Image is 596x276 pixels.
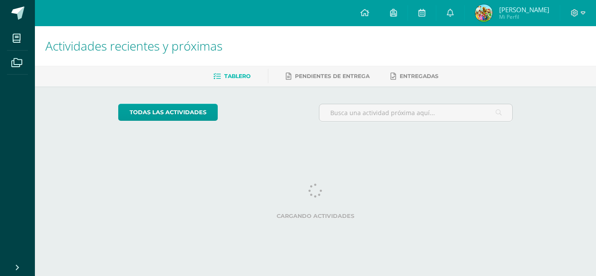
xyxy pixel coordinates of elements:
input: Busca una actividad próxima aquí... [319,104,513,121]
span: Pendientes de entrega [295,73,370,79]
a: Entregadas [390,69,438,83]
span: Mi Perfil [499,13,549,20]
span: Entregadas [400,73,438,79]
span: Tablero [224,73,250,79]
span: [PERSON_NAME] [499,5,549,14]
a: Pendientes de entrega [286,69,370,83]
label: Cargando actividades [118,213,513,219]
span: Actividades recientes y próximas [45,37,223,54]
a: Tablero [213,69,250,83]
img: f9606a35deff9579eefbed3a73f3bb31.png [475,4,493,22]
a: todas las Actividades [118,104,218,121]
